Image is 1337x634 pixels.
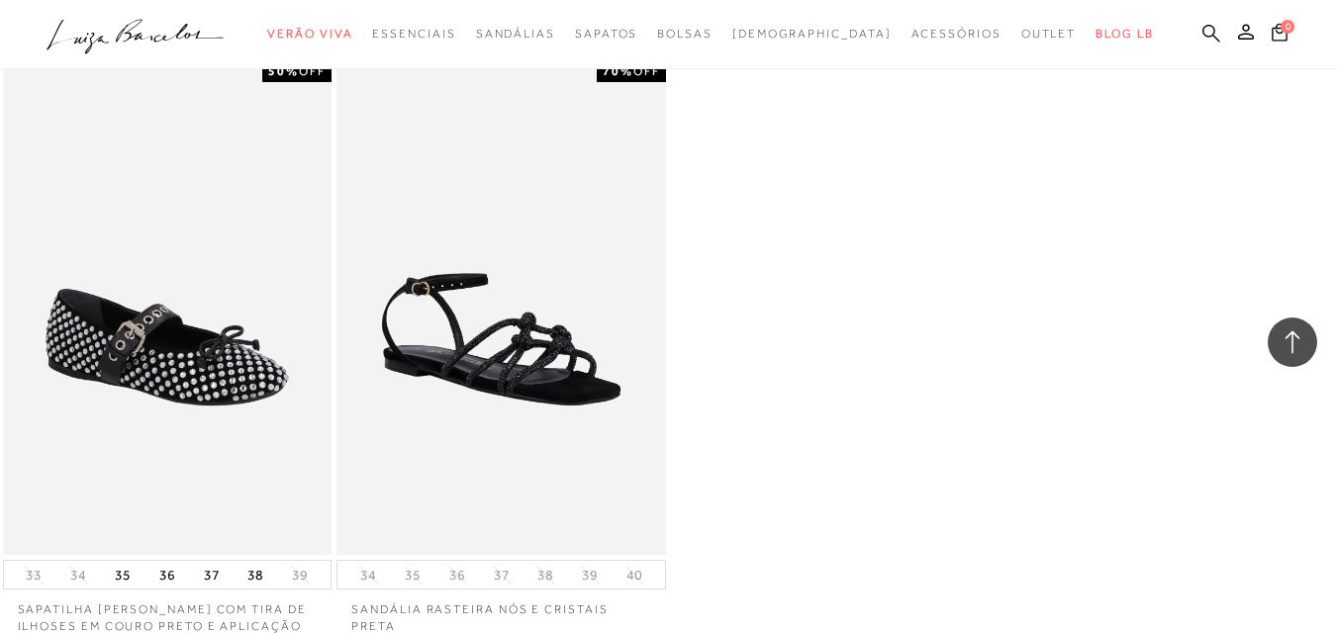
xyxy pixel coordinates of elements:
button: 35 [109,561,137,589]
a: noSubCategoriesText [732,16,892,52]
button: 36 [443,566,471,585]
button: 40 [621,566,648,585]
a: categoryNavScreenReaderText [575,16,637,52]
a: categoryNavScreenReaderText [267,16,352,52]
span: 0 [1281,20,1294,34]
span: BLOG LB [1096,27,1153,41]
span: [DEMOGRAPHIC_DATA] [732,27,892,41]
span: Outlet [1021,27,1077,41]
button: 37 [488,566,516,585]
span: OFF [633,64,660,78]
button: 39 [576,566,604,585]
span: Sapatos [575,27,637,41]
a: BLOG LB [1096,16,1153,52]
img: SAPATILHA MARY JANE COM TIRA DE ILHOSES EM COURO PRETO E APLICAÇÃO DE CRISTAIS [5,64,331,552]
a: categoryNavScreenReaderText [1021,16,1077,52]
img: Sandália rasteira nós e cristais preta [338,64,664,552]
a: categoryNavScreenReaderText [911,16,1002,52]
a: categoryNavScreenReaderText [476,16,555,52]
button: 38 [531,566,559,585]
button: 0 [1266,22,1293,48]
button: 37 [198,561,226,589]
button: 36 [153,561,181,589]
a: categoryNavScreenReaderText [372,16,455,52]
span: Verão Viva [267,27,352,41]
span: OFF [299,64,326,78]
span: Bolsas [657,27,713,41]
button: 34 [354,566,382,585]
button: 35 [399,566,427,585]
strong: 70% [603,64,633,78]
span: Acessórios [911,27,1002,41]
button: 33 [20,566,48,585]
strong: 50% [268,64,299,78]
button: 39 [286,566,314,585]
button: 38 [241,561,269,589]
button: 34 [64,566,92,585]
span: Sandálias [476,27,555,41]
a: categoryNavScreenReaderText [657,16,713,52]
span: Essenciais [372,27,455,41]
